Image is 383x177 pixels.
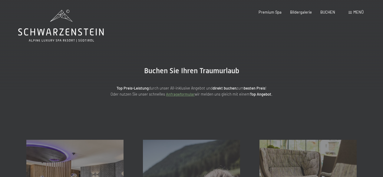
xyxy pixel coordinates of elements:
[353,10,364,15] span: Menü
[250,92,272,97] strong: Top Angebot.
[144,67,239,75] span: Buchen Sie Ihren Traumurlaub
[166,92,195,97] a: Anfrageformular
[290,10,312,15] a: Bildergalerie
[244,86,265,90] strong: besten Preis
[71,85,313,97] p: durch unser All-inklusive Angebot und zum ! Oder nutzen Sie unser schnelles wir melden uns gleich...
[320,10,335,15] a: BUCHEN
[213,86,236,90] strong: direkt buchen
[259,10,282,15] a: Premium Spa
[117,86,149,90] strong: Top Preis-Leistung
